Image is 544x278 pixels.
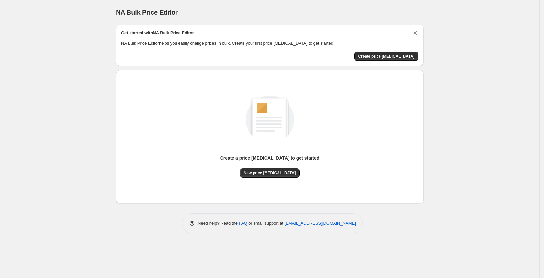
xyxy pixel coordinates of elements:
span: Create price [MEDICAL_DATA] [358,54,414,59]
button: Create price change job [354,52,418,61]
button: Dismiss card [412,30,418,36]
span: or email support at [247,221,285,226]
button: New price [MEDICAL_DATA] [240,168,300,178]
h2: Get started with NA Bulk Price Editor [121,30,194,36]
span: Need help? Read the [198,221,239,226]
span: NA Bulk Price Editor [116,9,178,16]
p: NA Bulk Price Editor helps you easily change prices in bulk. Create your first price [MEDICAL_DAT... [121,40,418,47]
p: Create a price [MEDICAL_DATA] to get started [220,155,320,161]
span: New price [MEDICAL_DATA] [244,170,296,176]
a: FAQ [239,221,247,226]
a: [EMAIL_ADDRESS][DOMAIN_NAME] [285,221,356,226]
